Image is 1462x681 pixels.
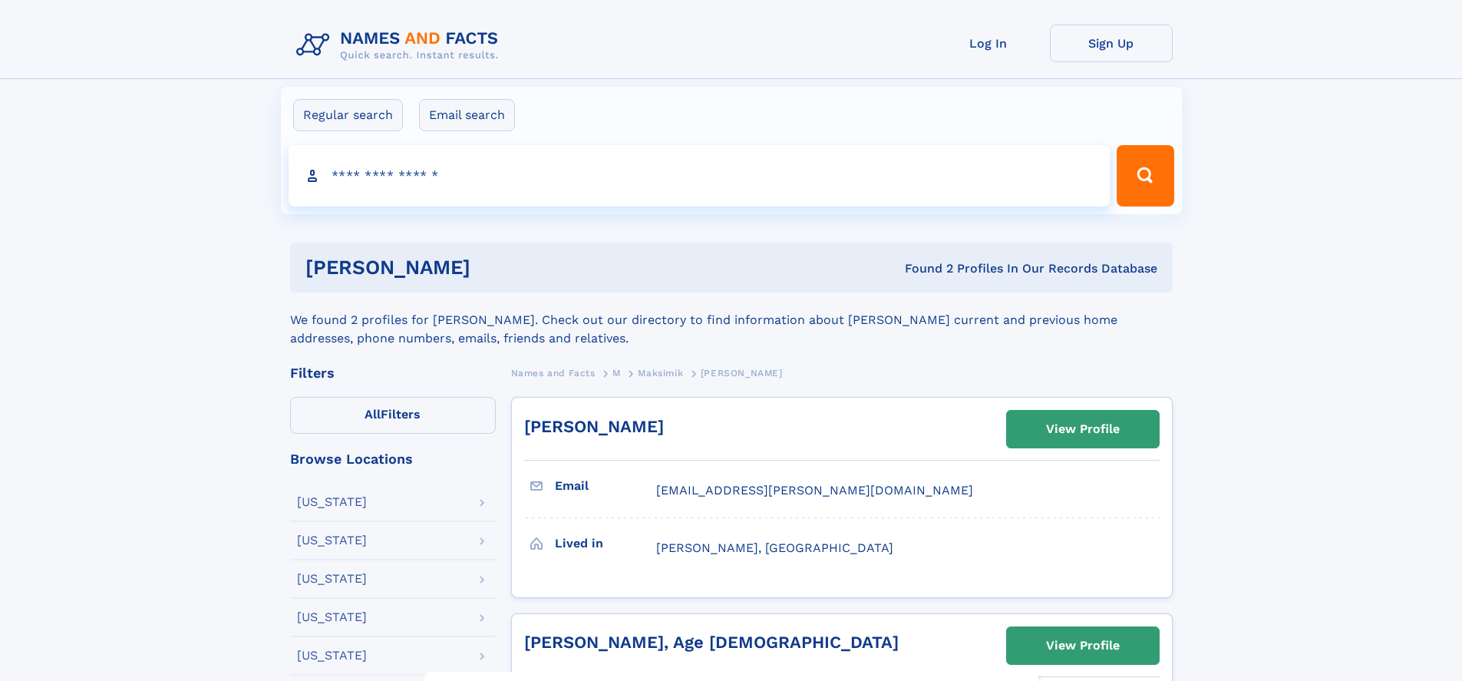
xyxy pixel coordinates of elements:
[297,573,367,585] div: [US_STATE]
[1046,628,1120,663] div: View Profile
[555,531,656,557] h3: Lived in
[305,258,688,277] h1: [PERSON_NAME]
[297,611,367,623] div: [US_STATE]
[1007,627,1159,664] a: View Profile
[1117,145,1173,207] button: Search Button
[293,99,403,131] label: Regular search
[656,541,893,555] span: [PERSON_NAME], [GEOGRAPHIC_DATA]
[365,407,381,421] span: All
[1046,412,1120,447] div: View Profile
[524,633,899,652] a: [PERSON_NAME], Age [DEMOGRAPHIC_DATA]
[656,483,973,498] span: [EMAIL_ADDRESS][PERSON_NAME][DOMAIN_NAME]
[638,363,683,382] a: Maksimik
[290,293,1173,348] div: We found 2 profiles for [PERSON_NAME]. Check out our directory to find information about [PERSON_...
[701,368,783,379] span: [PERSON_NAME]
[555,473,656,499] h3: Email
[612,363,621,382] a: M
[1050,25,1173,62] a: Sign Up
[297,496,367,508] div: [US_STATE]
[290,366,496,380] div: Filters
[290,397,496,434] label: Filters
[290,452,496,466] div: Browse Locations
[524,417,664,436] a: [PERSON_NAME]
[289,145,1111,207] input: search input
[638,368,683,379] span: Maksimik
[927,25,1050,62] a: Log In
[297,650,367,662] div: [US_STATE]
[419,99,515,131] label: Email search
[612,368,621,379] span: M
[290,25,511,66] img: Logo Names and Facts
[297,534,367,547] div: [US_STATE]
[1007,411,1159,448] a: View Profile
[688,260,1157,277] div: Found 2 Profiles In Our Records Database
[511,363,596,382] a: Names and Facts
